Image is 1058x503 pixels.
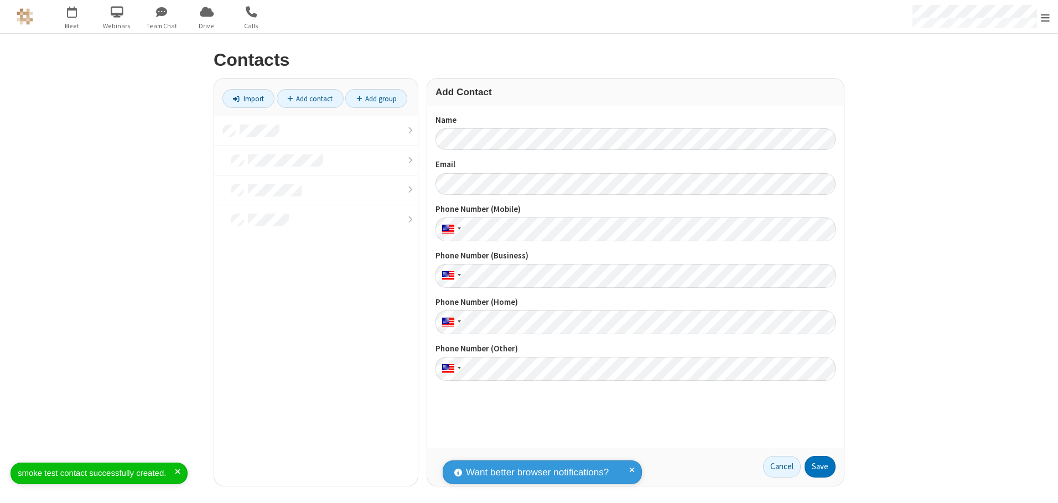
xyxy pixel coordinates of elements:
label: Phone Number (Home) [435,296,836,309]
span: Webinars [96,21,138,31]
div: United States: + 1 [435,357,464,381]
span: Meet [51,21,93,31]
h3: Add Contact [435,87,836,97]
a: Add contact [277,89,344,108]
label: Name [435,114,836,127]
a: Import [222,89,274,108]
button: Save [805,456,836,478]
label: Email [435,158,836,171]
span: Drive [186,21,227,31]
div: United States: + 1 [435,310,464,334]
span: Team Chat [141,21,183,31]
label: Phone Number (Mobile) [435,203,836,216]
div: smoke test contact successfully created. [18,467,175,480]
label: Phone Number (Business) [435,250,836,262]
h2: Contacts [214,50,844,70]
img: QA Selenium DO NOT DELETE OR CHANGE [17,8,33,25]
span: Calls [231,21,272,31]
a: Add group [345,89,407,108]
label: Phone Number (Other) [435,343,836,355]
a: Cancel [763,456,801,478]
span: Want better browser notifications? [466,465,609,480]
div: United States: + 1 [435,264,464,288]
div: United States: + 1 [435,217,464,241]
